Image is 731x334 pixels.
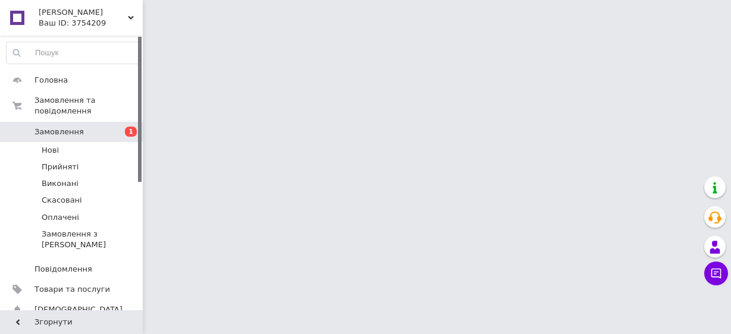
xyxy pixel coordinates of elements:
[42,162,79,172] span: Прийняті
[39,7,128,18] span: ELO Шоп
[34,75,68,86] span: Головна
[42,212,79,223] span: Оплачені
[34,284,110,295] span: Товари та послуги
[704,261,728,285] button: Чат з покупцем
[34,304,123,315] span: [DEMOGRAPHIC_DATA]
[34,264,92,275] span: Повідомлення
[125,127,137,137] span: 1
[42,229,139,250] span: Замовлення з [PERSON_NAME]
[42,145,59,156] span: Нові
[7,42,140,64] input: Пошук
[34,127,84,137] span: Замовлення
[42,178,79,189] span: Виконані
[42,195,82,206] span: Скасовані
[34,95,143,116] span: Замовлення та повідомлення
[39,18,143,29] div: Ваш ID: 3754209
